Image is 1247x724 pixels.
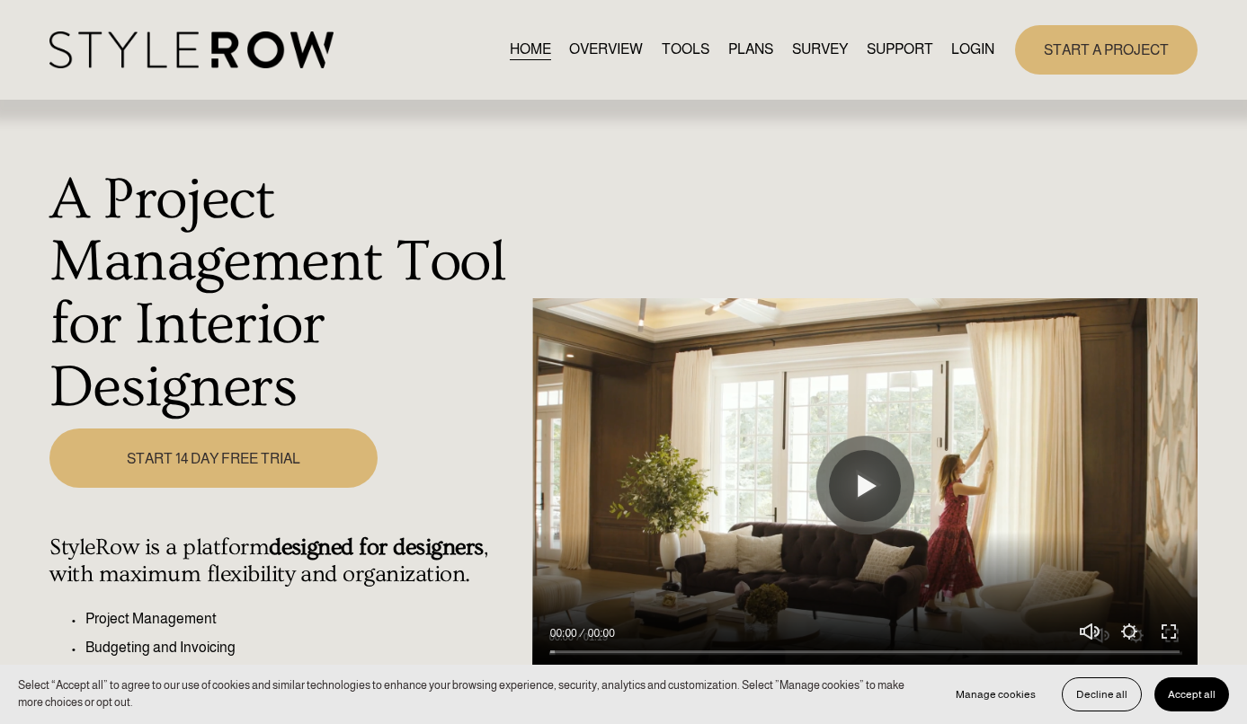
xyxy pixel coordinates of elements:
[867,38,933,62] a: folder dropdown
[582,624,619,642] div: Duration
[18,677,924,711] p: Select “Accept all” to agree to our use of cookies and similar technologies to enhance your brows...
[662,38,709,62] a: TOOLS
[792,38,848,62] a: SURVEY
[867,39,933,60] span: SUPPORT
[942,677,1049,711] button: Manage cookies
[1062,677,1142,711] button: Decline all
[829,450,901,522] button: Play
[1015,25,1198,75] a: START A PROJECT
[49,169,521,419] h1: A Project Management Tool for Interior Designers
[550,624,582,642] div: Current time
[1154,677,1229,711] button: Accept all
[49,534,521,589] h4: StyleRow is a platform , with maximum flexibility and organization.
[49,428,377,488] a: START 14 DAY FREE TRIAL
[85,608,521,630] p: Project Management
[510,38,551,62] a: HOME
[49,31,333,68] img: StyleRow
[956,688,1036,701] span: Manage cookies
[85,637,521,658] p: Budgeting and Invoicing
[269,534,484,561] strong: designed for designers
[951,38,994,62] a: LOGIN
[1076,688,1127,701] span: Decline all
[550,645,1180,658] input: Seek
[1168,688,1216,701] span: Accept all
[728,38,773,62] a: PLANS
[569,38,643,62] a: OVERVIEW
